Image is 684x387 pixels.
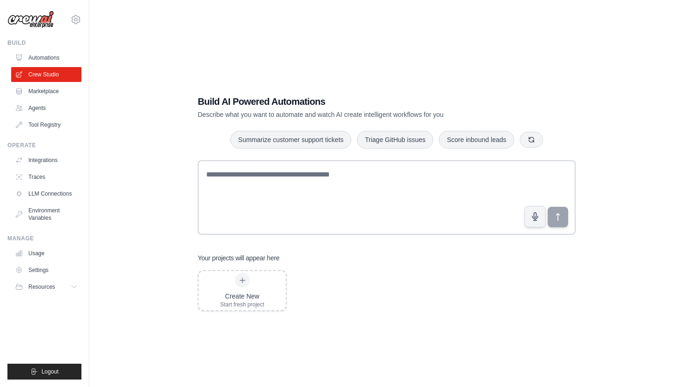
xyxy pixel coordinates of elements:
[230,131,351,149] button: Summarize customer support tickets
[11,246,81,261] a: Usage
[11,279,81,294] button: Resources
[439,131,514,149] button: Score inbound leads
[11,186,81,201] a: LLM Connections
[11,50,81,65] a: Automations
[220,301,264,308] div: Start fresh project
[11,263,81,278] a: Settings
[11,117,81,132] a: Tool Registry
[7,364,81,380] button: Logout
[11,84,81,99] a: Marketplace
[41,368,59,375] span: Logout
[7,39,81,47] div: Build
[357,131,433,149] button: Triage GitHub issues
[520,132,543,148] button: Get new suggestions
[198,95,510,108] h1: Build AI Powered Automations
[524,206,546,227] button: Click to speak your automation idea
[7,235,81,242] div: Manage
[11,67,81,82] a: Crew Studio
[198,253,280,263] h3: Your projects will appear here
[198,110,510,119] p: Describe what you want to automate and watch AI create intelligent workflows for you
[11,101,81,115] a: Agents
[28,283,55,291] span: Resources
[11,153,81,168] a: Integrations
[11,170,81,184] a: Traces
[11,203,81,225] a: Environment Variables
[7,142,81,149] div: Operate
[220,292,264,301] div: Create New
[7,11,54,28] img: Logo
